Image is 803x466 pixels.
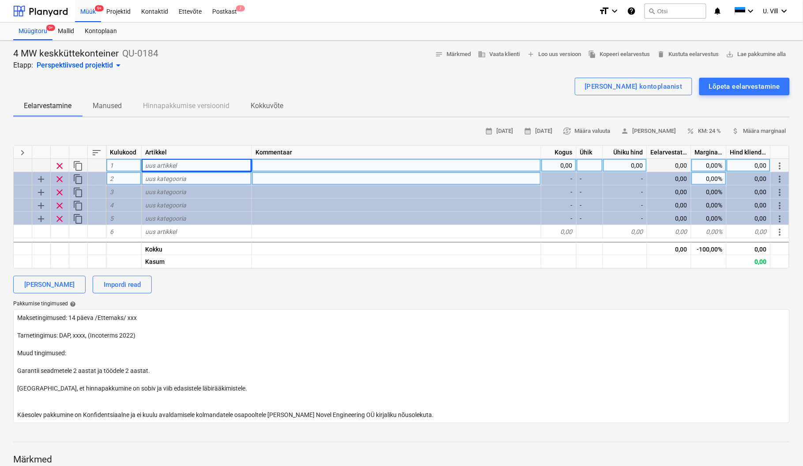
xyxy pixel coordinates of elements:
[73,174,83,184] span: Dubleeri kategooriat
[524,126,553,136] span: [DATE]
[727,172,771,185] div: 0,00
[647,242,691,255] div: 0,00
[36,214,46,224] span: Lisa reale alamkategooria
[589,49,650,60] span: Kopeeri eelarvestus
[95,5,104,11] span: 9+
[145,228,176,235] span: uus artikkel
[142,146,252,159] div: Artikkel
[13,454,790,466] p: Märkmed
[775,200,785,211] span: Rohkem toiminguid
[54,174,65,184] span: Eemalda rida
[618,124,680,138] button: [PERSON_NAME]
[24,279,75,290] div: [PERSON_NAME]
[122,48,158,60] p: QU-0184
[527,49,582,60] span: Loo uus versioon
[478,49,520,60] span: Vaata klienti
[775,214,785,224] span: Rohkem toiminguid
[779,6,790,16] i: keyboard_arrow_down
[563,126,611,136] span: Määra valuuta
[541,159,577,172] div: 0,00
[759,424,803,466] div: Vestlusvidin
[732,127,740,135] span: attach_money
[13,276,86,293] button: [PERSON_NAME]
[691,146,727,159] div: Marginaal, %
[541,146,577,159] div: Kogus
[691,212,727,225] div: 0,00%
[93,276,152,293] button: Impordi read
[142,242,252,255] div: Kokku
[577,199,603,212] div: -
[36,200,46,211] span: Lisa reale alamkategooria
[54,187,65,198] span: Eemalda rida
[649,8,656,15] span: search
[577,212,603,225] div: -
[599,6,609,16] i: format_size
[113,60,124,71] span: arrow_drop_down
[727,159,771,172] div: 0,00
[647,172,691,185] div: 0,00
[609,6,620,16] i: keyboard_arrow_down
[13,60,33,71] p: Etapp:
[79,23,122,40] a: Kontoplaan
[647,225,691,238] div: 0,00
[524,48,585,61] button: Loo uus versioon
[110,202,113,209] span: 4
[53,23,79,40] div: Mallid
[541,225,577,238] div: 0,00
[603,199,647,212] div: -
[36,187,46,198] span: Lisa reale alamkategooria
[110,162,113,169] span: 1
[763,8,778,15] span: U. Vill
[13,48,119,60] p: 4 MW keskküttekonteiner
[485,126,514,136] span: [DATE]
[104,279,141,290] div: Impordi read
[142,255,252,268] div: Kasum
[145,188,186,195] span: uus kategooria
[435,50,443,58] span: notes
[577,185,603,199] div: -
[93,101,122,111] p: Manused
[621,127,629,135] span: person
[603,172,647,185] div: -
[727,185,771,199] div: 0,00
[687,127,695,135] span: percent
[728,124,790,138] button: Määra marginaal
[110,215,113,222] span: 5
[24,101,71,111] p: Eelarvestamine
[145,162,176,169] span: uus artikkel
[727,242,771,255] div: 0,00
[691,199,727,212] div: 0,00%
[236,5,245,11] span: 7
[435,49,471,60] span: Märkmed
[110,175,113,182] span: 2
[691,185,727,199] div: 0,00%
[521,124,556,138] button: [DATE]
[647,185,691,199] div: 0,00
[13,301,790,308] div: Pakkumise tingimused
[603,146,647,159] div: Ühiku hind
[603,185,647,199] div: -
[252,146,541,159] div: Kommentaar
[727,212,771,225] div: 0,00
[647,146,691,159] div: Eelarvestatud maksumus
[110,188,113,195] span: 3
[727,255,771,268] div: 0,00
[13,23,53,40] div: Müügitoru
[657,49,719,60] span: Kustuta eelarvestus
[709,81,780,92] div: Lõpeta eelarvestamine
[91,147,102,158] span: Sorteeri read tabelis
[13,309,790,423] textarea: Maksetingimused: 14 päeva /Ettemaks/ xxx Tarnetingimus: DAP, xxxx, (Incoterms 2022) Muud tingimus...
[691,172,727,185] div: 0,00%
[560,124,614,138] button: Määra valuuta
[527,50,535,58] span: add
[603,225,647,238] div: 0,00
[36,174,46,184] span: Lisa reale alamkategooria
[110,228,113,235] span: 6
[577,146,603,159] div: Ühik
[621,126,676,136] span: [PERSON_NAME]
[68,301,76,307] span: help
[524,127,532,135] span: calendar_month
[563,127,571,135] span: currency_exchange
[585,48,654,61] button: Kopeeri eelarvestus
